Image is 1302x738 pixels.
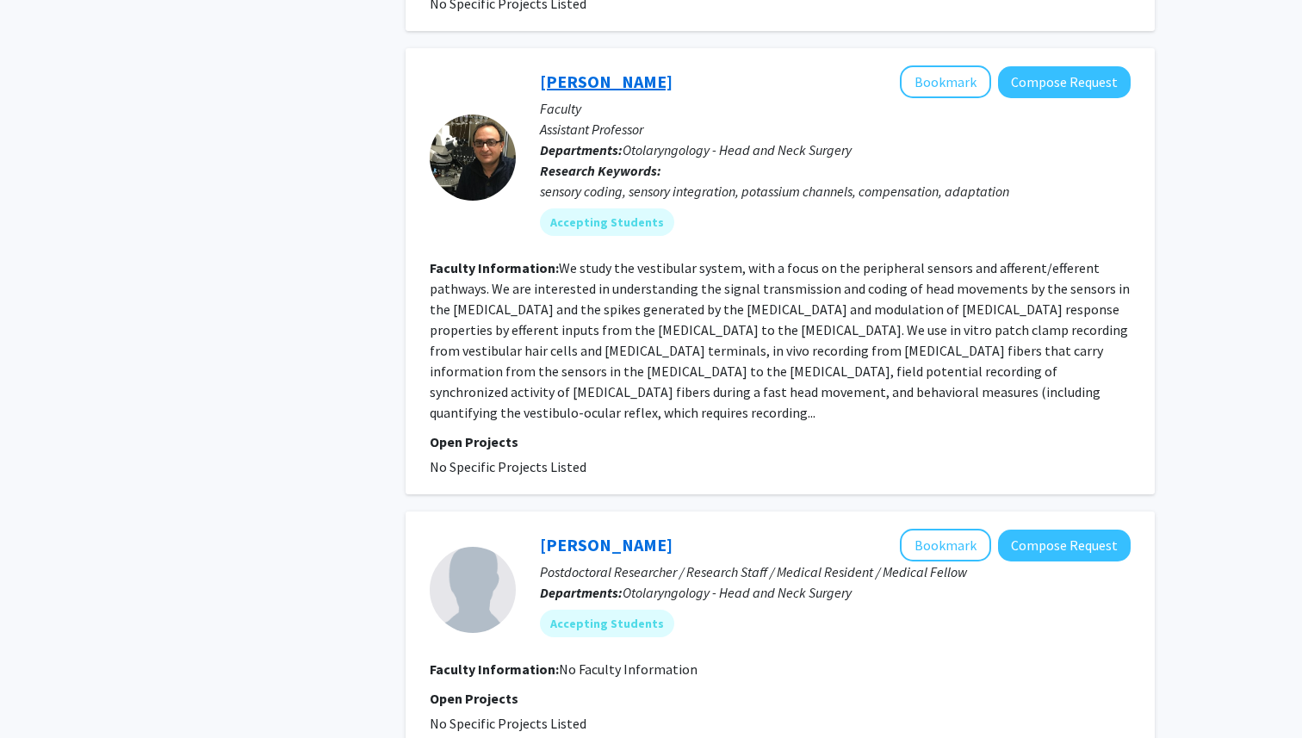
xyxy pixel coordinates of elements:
a: [PERSON_NAME] [540,534,673,555]
p: Postdoctoral Researcher / Research Staff / Medical Resident / Medical Fellow [540,561,1131,582]
p: Faculty [540,98,1131,119]
button: Compose Request to Soroush Sadeghi [998,66,1131,98]
mat-chip: Accepting Students [540,610,674,637]
p: Open Projects [430,431,1131,452]
b: Faculty Information: [430,660,559,678]
b: Faculty Information: [430,259,559,276]
a: [PERSON_NAME] [540,71,673,92]
span: No Specific Projects Listed [430,715,586,732]
button: Compose Request to Wassim Najjar [998,530,1131,561]
b: Departments: [540,141,623,158]
span: Otolaryngology - Head and Neck Surgery [623,141,852,158]
span: No Faculty Information [559,660,697,678]
b: Departments: [540,584,623,601]
mat-chip: Accepting Students [540,208,674,236]
p: Assistant Professor [540,119,1131,140]
iframe: Chat [13,660,73,725]
fg-read-more: We study the vestibular system, with a focus on the peripheral sensors and afferent/efferent path... [430,259,1130,421]
span: No Specific Projects Listed [430,458,586,475]
button: Add Wassim Najjar to Bookmarks [900,529,991,561]
div: sensory coding, sensory integration, potassium channels, compensation, adaptation [540,181,1131,202]
b: Research Keywords: [540,162,661,179]
p: Open Projects [430,688,1131,709]
button: Add Soroush Sadeghi to Bookmarks [900,65,991,98]
span: Otolaryngology - Head and Neck Surgery [623,584,852,601]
